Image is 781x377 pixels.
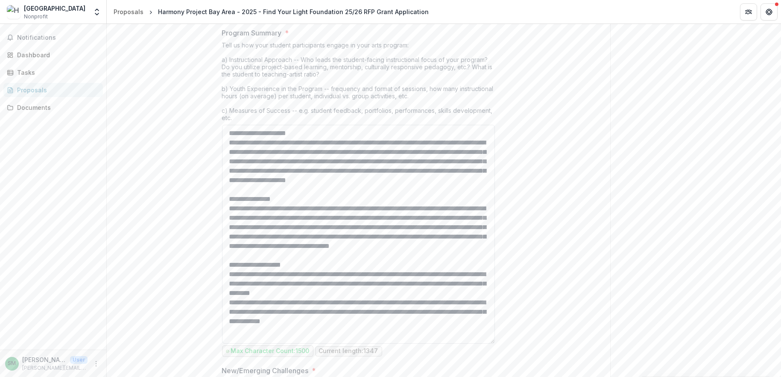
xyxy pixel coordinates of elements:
a: Tasks [3,65,103,80]
img: Harmony Project Bay Area [7,5,20,19]
div: Harmony Project Bay Area - 2025 - Find Your Light Foundation 25/26 RFP Grant Application [158,7,429,16]
button: Open entity switcher [91,3,103,21]
p: New/Emerging Challenges [222,365,309,376]
p: Max Character Count: 1500 [231,348,310,355]
a: Proposals [3,83,103,97]
button: More [91,359,101,369]
div: Proposals [114,7,143,16]
div: Dashboard [17,50,96,59]
a: Dashboard [3,48,103,62]
p: [PERSON_NAME][EMAIL_ADDRESS][PERSON_NAME][DOMAIN_NAME] [22,364,88,372]
p: Program Summary [222,28,282,38]
span: Nonprofit [24,13,48,21]
p: Current length: 1347 [319,348,378,355]
span: Notifications [17,34,99,41]
div: Tell us how your student participants engage in your arts program: a) Instructional Approach -- W... [222,41,495,125]
a: Proposals [110,6,147,18]
button: Get Help [761,3,778,21]
div: Tasks [17,68,96,77]
div: Seth Mausner [8,361,16,366]
nav: breadcrumb [110,6,432,18]
div: [GEOGRAPHIC_DATA] [24,4,85,13]
div: Documents [17,103,96,112]
p: [PERSON_NAME] [22,355,67,364]
button: Notifications [3,31,103,44]
div: Proposals [17,85,96,94]
a: Documents [3,100,103,115]
p: User [70,356,88,364]
button: Partners [740,3,757,21]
